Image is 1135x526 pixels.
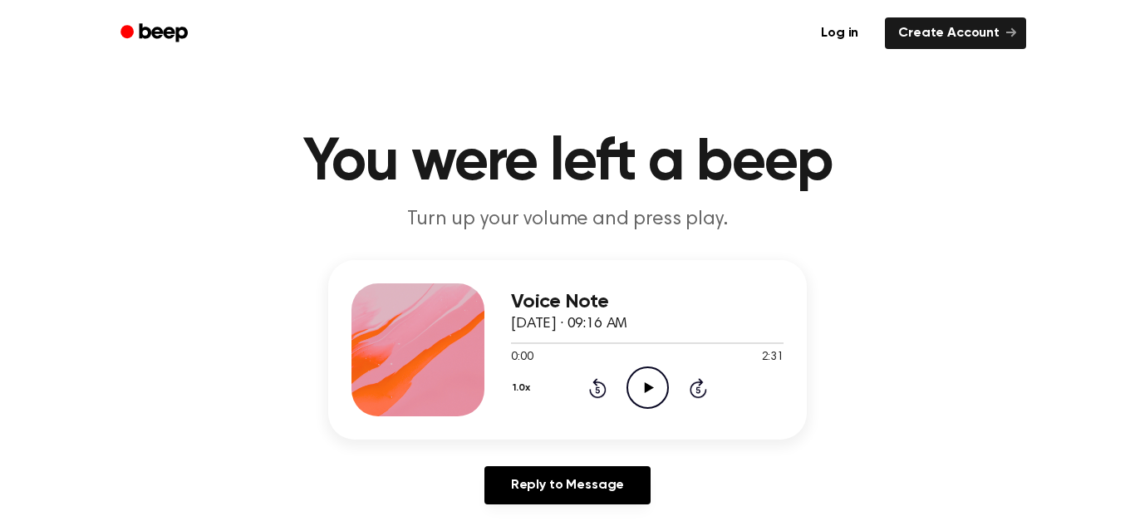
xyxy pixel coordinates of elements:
[511,317,627,332] span: [DATE] · 09:16 AM
[885,17,1026,49] a: Create Account
[109,17,203,50] a: Beep
[804,14,875,52] a: Log in
[511,349,533,366] span: 0:00
[762,349,784,366] span: 2:31
[248,206,887,234] p: Turn up your volume and press play.
[511,291,784,313] h3: Voice Note
[484,466,651,504] a: Reply to Message
[511,374,536,402] button: 1.0x
[142,133,993,193] h1: You were left a beep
